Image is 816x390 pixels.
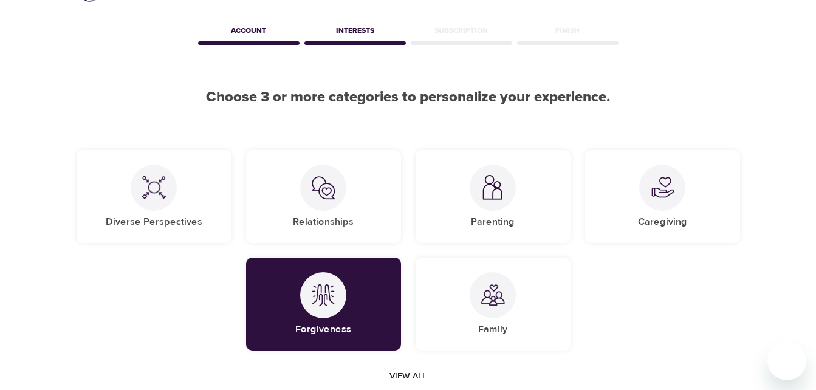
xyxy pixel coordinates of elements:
[246,150,401,243] div: RelationshipsRelationships
[106,216,202,228] h5: Diverse Perspectives
[142,176,166,200] img: Diverse Perspectives
[585,150,740,243] div: CaregivingCaregiving
[481,283,505,307] img: Family
[478,323,507,336] h5: Family
[416,150,571,243] div: ParentingParenting
[293,216,354,228] h5: Relationships
[385,365,431,388] button: View all
[77,150,231,243] div: Diverse PerspectivesDiverse Perspectives
[481,175,505,200] img: Parenting
[311,283,335,307] img: Forgiveness
[77,89,740,106] h2: Choose 3 or more categories to personalize your experience.
[246,258,401,351] div: ForgivenessForgiveness
[767,341,806,380] iframe: Button to launch messaging window
[295,323,351,336] h5: Forgiveness
[389,369,427,384] span: View all
[311,176,335,200] img: Relationships
[638,216,687,228] h5: Caregiving
[416,258,571,351] div: FamilyFamily
[471,216,515,228] h5: Parenting
[650,176,674,200] img: Caregiving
